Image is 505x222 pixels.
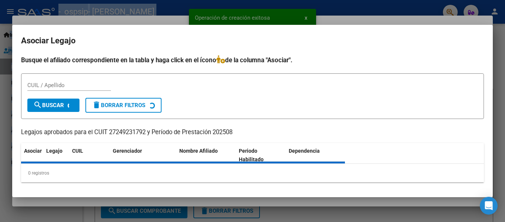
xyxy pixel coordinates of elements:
datatable-header-cell: Asociar [21,143,43,168]
button: Borrar Filtros [85,98,162,113]
h4: Busque el afiliado correspondiente en la tabla y haga click en el ícono de la columna "Asociar". [21,55,484,65]
span: Gerenciador [113,148,142,154]
datatable-header-cell: Periodo Habilitado [236,143,286,168]
datatable-header-cell: Dependencia [286,143,345,168]
datatable-header-cell: Gerenciador [110,143,176,168]
span: Borrar Filtros [92,102,145,109]
h2: Asociar Legajo [21,34,484,48]
div: 0 registros [21,164,484,182]
button: Buscar [27,99,79,112]
mat-icon: search [33,100,42,109]
p: Legajos aprobados para el CUIT 27249231792 y Período de Prestación 202508 [21,128,484,137]
datatable-header-cell: Legajo [43,143,69,168]
mat-icon: delete [92,100,101,109]
span: Buscar [33,102,64,109]
span: Legajo [46,148,62,154]
datatable-header-cell: CUIL [69,143,110,168]
span: Asociar [24,148,42,154]
datatable-header-cell: Nombre Afiliado [176,143,236,168]
span: Periodo Habilitado [239,148,264,162]
span: Dependencia [289,148,320,154]
span: CUIL [72,148,83,154]
span: Nombre Afiliado [179,148,218,154]
div: Open Intercom Messenger [480,197,498,215]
